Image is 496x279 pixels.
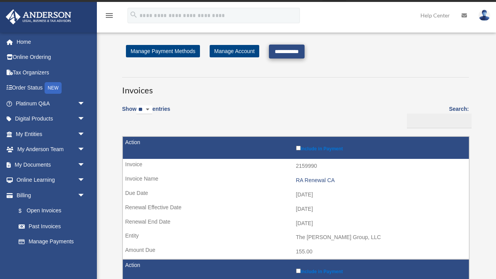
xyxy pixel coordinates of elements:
td: [DATE] [123,188,469,202]
a: Manage Payment Methods [126,45,200,57]
div: NEW [45,82,62,94]
a: Online Learningarrow_drop_down [5,172,97,188]
td: The [PERSON_NAME] Group, LLC [123,230,469,245]
i: menu [105,11,114,20]
span: arrow_drop_down [77,96,93,112]
a: Events Calendar [5,249,97,265]
label: Include in Payment [296,267,465,274]
span: arrow_drop_down [77,172,93,188]
a: Order StatusNEW [5,80,97,96]
input: Search: [407,114,472,128]
a: menu [105,14,114,20]
a: Online Ordering [5,50,97,65]
td: [DATE] [123,216,469,231]
td: [DATE] [123,202,469,217]
a: $Open Invoices [11,203,89,219]
a: Platinum Q&Aarrow_drop_down [5,96,97,111]
select: Showentries [136,105,152,114]
span: arrow_drop_down [77,142,93,158]
h3: Invoices [122,77,469,96]
span: arrow_drop_down [77,157,93,173]
img: User Pic [479,10,490,21]
a: Digital Productsarrow_drop_down [5,111,97,127]
a: Manage Payments [11,234,93,250]
a: Manage Account [210,45,259,57]
a: Past Invoices [11,219,93,234]
i: search [129,10,138,19]
label: Include in Payment [296,144,465,152]
span: arrow_drop_down [77,126,93,142]
a: Home [5,34,97,50]
td: 2159990 [123,159,469,174]
td: 155.00 [123,245,469,259]
span: arrow_drop_down [77,188,93,203]
label: Show entries [122,104,170,122]
input: Include in Payment [296,146,301,150]
a: Billingarrow_drop_down [5,188,93,203]
label: Search: [404,104,469,128]
a: Tax Organizers [5,65,97,80]
a: My Documentsarrow_drop_down [5,157,97,172]
a: My Entitiesarrow_drop_down [5,126,97,142]
input: Include in Payment [296,269,301,273]
span: $ [23,206,27,216]
img: Anderson Advisors Platinum Portal [3,9,74,24]
div: RA Renewal CA [296,177,465,184]
span: arrow_drop_down [77,111,93,127]
a: My Anderson Teamarrow_drop_down [5,142,97,157]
